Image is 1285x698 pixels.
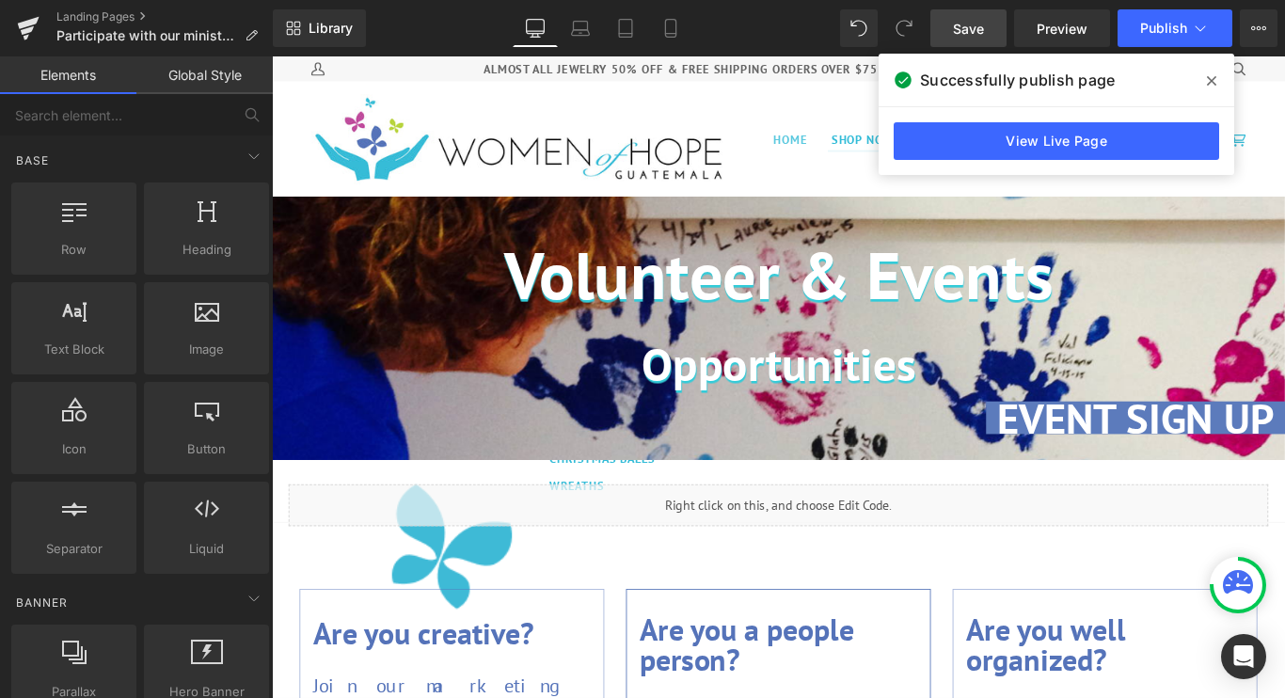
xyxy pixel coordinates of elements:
button: Undo [840,9,878,47]
span: Row [17,240,131,260]
a: Global Style [136,56,273,94]
a: New Library [273,9,366,47]
a: Laptop [558,9,603,47]
span: Text Block [17,340,131,359]
a: View Live Page [894,122,1219,160]
h1: Are you creative? [46,627,358,668]
span: Participate with our ministry activities to increase impact. [56,28,237,43]
img: Women of Hope Guatemala [44,42,510,144]
span: SHOP NOW [629,83,699,103]
span: Save [953,19,984,39]
h1: Are you a people person? [413,627,725,695]
a: Desktop [513,9,558,47]
span: Almost All Jewelry 50% OFF & free shipping ORDERS OVER $75 [238,6,681,23]
span: Library [309,20,353,37]
span: Liquid [150,539,263,559]
span: Home [563,83,601,103]
span: Meet WoH [900,83,970,103]
span: Base [14,151,51,169]
span: Icon [17,439,131,459]
span: Separator [17,539,131,559]
button: Publish [1118,9,1232,47]
button: More [1240,9,1277,47]
a: Donate [984,28,1064,158]
a: Volunteer & Events [713,28,886,158]
a: EVENT SIGN UP [802,388,1138,423]
a: Home [549,28,615,158]
span: Successfully publish page [920,69,1115,91]
h1: Are you well organized? [780,627,1092,695]
a: Mobile [648,9,693,47]
span: Image [150,340,263,359]
div: Open Intercom Messenger [1221,634,1266,679]
span: Publish [1140,21,1187,36]
a: Tablet [603,9,648,47]
span: Preview [1037,19,1087,39]
span: Banner [14,594,70,611]
span: Donate [998,83,1050,103]
a: Meet WoH [886,28,984,158]
span: Button [150,439,263,459]
a: Preview [1014,9,1110,47]
a: Landing Pages [56,9,273,24]
span: Heading [150,240,263,260]
button: Redo [885,9,923,47]
span: Volunteer & Events [727,83,872,103]
a: SHOP NOW [615,28,713,158]
span: Automatic discount in cart [701,6,901,23]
